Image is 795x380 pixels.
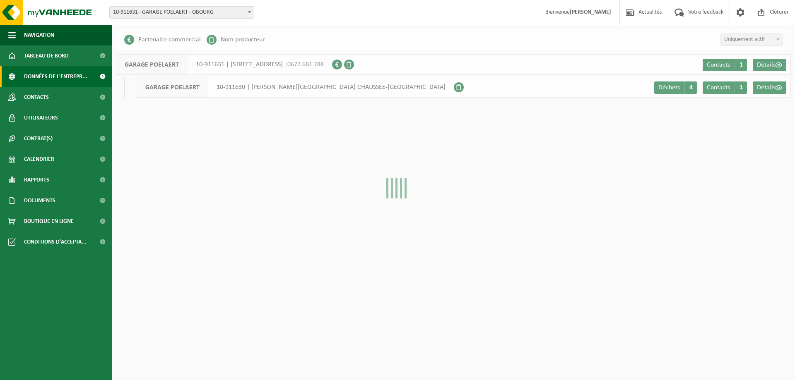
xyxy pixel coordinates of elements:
span: Contacts [24,87,49,108]
span: Données de l'entrepr... [24,66,87,87]
span: 1 [735,81,747,94]
a: Contacts 1 [703,81,747,94]
span: Rapports [24,170,49,190]
span: Détails [757,84,776,91]
span: Calendrier [24,149,54,170]
span: Documents [24,190,55,211]
li: Partenaire commercial [124,33,201,46]
span: Contacts [707,62,730,68]
a: Contacts 1 [703,59,747,71]
span: Contrat(s) [24,128,53,149]
span: Uniquement actif [720,33,783,46]
div: 10-911631 | [STREET_ADDRESS] | [116,54,332,75]
span: Détails [757,62,776,68]
span: Navigation [24,25,54,45]
li: Nom producteur [207,33,265,46]
span: 1 [735,59,747,71]
span: Utilisateurs [24,108,58,128]
span: 10-911631 - GARAGE POELAERT - OBOURG [110,7,254,18]
span: Contacts [707,84,730,91]
span: Uniquement actif [721,34,782,45]
span: 4 [684,81,697,94]
span: Déchets [658,84,680,91]
div: 10-911630 | [PERSON_NAME][GEOGRAPHIC_DATA] CHAUSSÉE-[GEOGRAPHIC_DATA] [137,77,454,98]
span: 0677.681.788 [287,61,324,68]
span: GARAGE POELAERT [116,55,188,74]
span: Conditions d'accepta... [24,232,87,252]
span: Boutique en ligne [24,211,74,232]
a: Détails [753,59,786,71]
a: Détails [753,81,786,94]
a: Déchets 4 [654,81,697,94]
span: Tableau de bord [24,45,69,66]
span: GARAGE POELAERT [137,77,208,97]
strong: [PERSON_NAME] [570,9,611,15]
span: 10-911631 - GARAGE POELAERT - OBOURG [109,6,254,19]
